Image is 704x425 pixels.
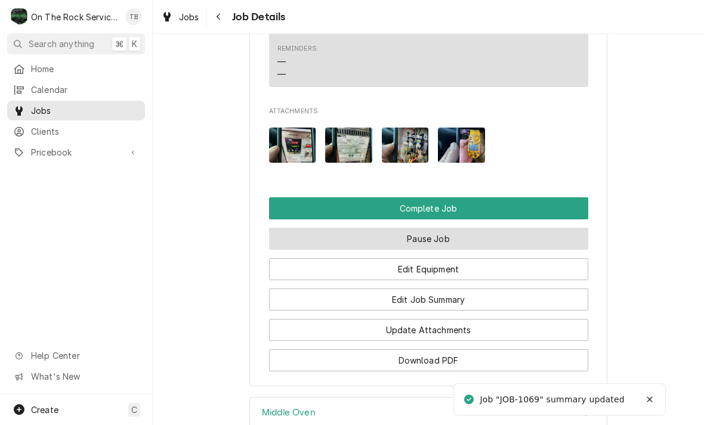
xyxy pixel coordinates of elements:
div: On The Rock Services's Avatar [11,8,27,25]
span: Clients [31,125,139,138]
span: Attachments [269,107,588,116]
a: Clients [7,122,145,141]
span: Help Center [31,349,138,362]
div: Button Group Row [269,197,588,219]
img: FU2SHwxXRDy6qHnfKR4M [438,128,485,163]
button: Search anything⌘K [7,33,145,54]
button: Pause Job [269,228,588,250]
div: TB [125,8,142,25]
div: Job "JOB-1069" summary updated [480,393,626,406]
div: Reminders [277,44,317,80]
a: Go to Pricebook [7,142,145,162]
span: K [132,38,137,50]
span: C [131,404,137,416]
div: Reminders [277,44,317,54]
span: What's New [31,370,138,383]
div: — [277,55,286,68]
a: Home [7,59,145,79]
button: Navigate back [209,7,229,26]
div: On The Rock Services [31,11,119,23]
button: Download PDF [269,349,588,371]
img: bLGfv7UQR4mGzSdNB7Fb [269,128,316,163]
button: Edit Equipment [269,258,588,280]
div: Attachments [269,107,588,172]
a: Go to Help Center [7,346,145,365]
a: Go to What's New [7,367,145,386]
span: ⌘ [115,38,123,50]
div: Todd Brady's Avatar [125,8,142,25]
span: Home [31,63,139,75]
img: XRwNCkoPQpCEiR7RfnxD [325,128,372,163]
span: Calendar [31,83,139,96]
a: Jobs [156,7,204,27]
div: Button Group Row [269,311,588,341]
button: Update Attachments [269,319,588,341]
div: Button Group Row [269,341,588,371]
img: ZKsoRFeSk6ShO8GBoq2v [382,128,429,163]
div: Button Group Row [269,250,588,280]
div: Button Group Row [269,280,588,311]
div: — [277,68,286,80]
div: Button Group Row [269,219,588,250]
span: Jobs [31,104,139,117]
a: Calendar [7,80,145,100]
button: Edit Job Summary [269,288,588,311]
a: Jobs [7,101,145,120]
a: [EMAIL_ADDRESS][DOMAIN_NAME] [277,24,425,35]
span: Job Details [229,9,286,25]
div: Button Group [269,197,588,371]
h3: Middle Oven [262,407,316,418]
button: Complete Job [269,197,588,219]
span: Search anything [29,38,94,50]
span: Jobs [179,11,199,23]
span: Create [31,405,58,415]
span: Pricebook [31,146,121,159]
span: Attachments [269,118,588,172]
div: O [11,8,27,25]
